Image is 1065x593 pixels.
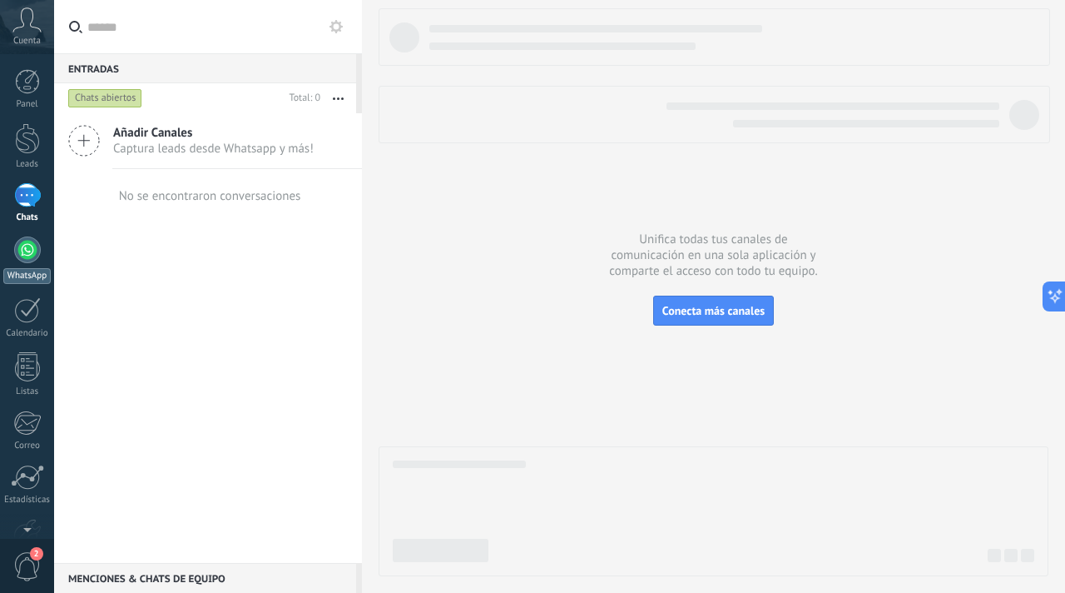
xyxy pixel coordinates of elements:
[283,90,320,107] div: Total: 0
[320,83,356,113] button: Más
[3,159,52,170] div: Leads
[54,563,356,593] div: Menciones & Chats de equipo
[13,36,41,47] span: Cuenta
[3,386,52,397] div: Listas
[3,441,52,451] div: Correo
[68,88,142,108] div: Chats abiertos
[30,547,43,561] span: 2
[113,125,314,141] span: Añadir Canales
[3,212,52,223] div: Chats
[3,99,52,110] div: Panel
[653,296,774,326] button: Conecta más canales
[54,53,356,83] div: Entradas
[119,188,301,204] div: No se encontraron conversaciones
[3,495,52,506] div: Estadísticas
[3,328,52,339] div: Calendario
[662,303,765,318] span: Conecta más canales
[3,268,51,284] div: WhatsApp
[113,141,314,157] span: Captura leads desde Whatsapp y más!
